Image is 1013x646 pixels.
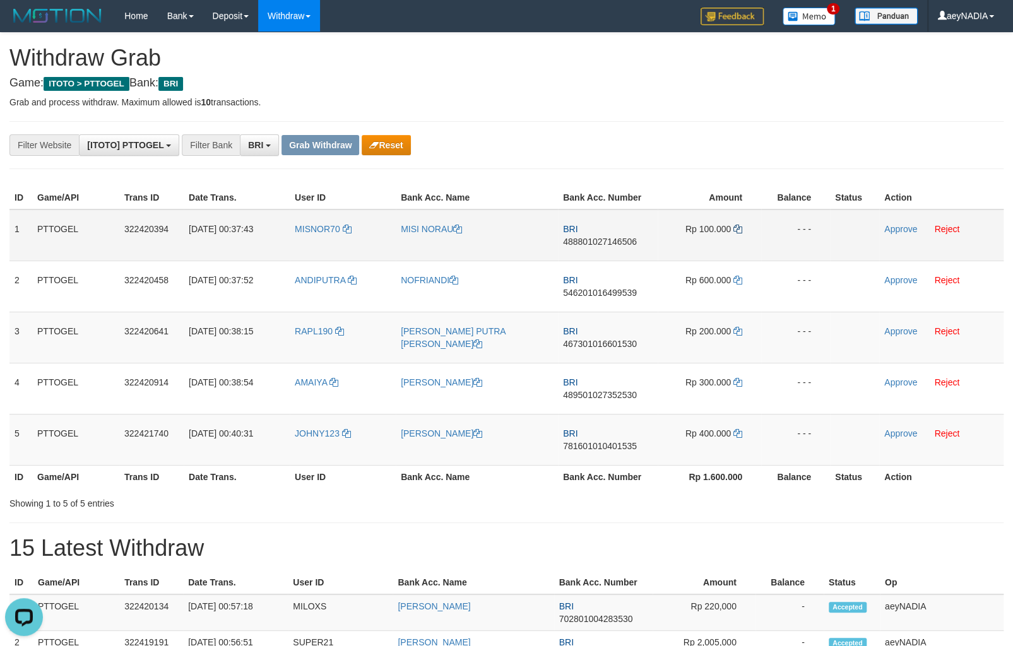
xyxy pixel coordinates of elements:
[653,594,755,631] td: Rp 220,000
[189,428,253,438] span: [DATE] 00:40:31
[934,224,959,234] a: Reject
[733,224,742,234] a: Copy 100000 to clipboard
[884,275,917,285] a: Approve
[295,377,327,387] span: AMAIYA
[124,377,169,387] span: 322420914
[295,326,333,336] span: RAPL190
[87,140,163,150] span: [ITOTO] PTTOGEL
[563,428,578,438] span: BRI
[884,326,917,336] a: Approve
[9,571,33,594] th: ID
[9,465,32,488] th: ID
[563,288,637,298] span: Copy 546201016499539 to clipboard
[288,571,393,594] th: User ID
[9,261,32,312] td: 2
[33,571,119,594] th: Game/API
[685,428,731,438] span: Rp 400.000
[934,428,959,438] a: Reject
[761,414,830,465] td: - - -
[880,594,1004,631] td: aeyNADIA
[733,428,742,438] a: Copy 400000 to clipboard
[295,224,351,234] a: MISNOR70
[401,377,482,387] a: [PERSON_NAME]
[559,601,574,611] span: BRI
[563,237,637,247] span: Copy 488801027146506 to clipboard
[79,134,179,156] button: [ITOTO] PTTOGEL
[9,363,32,414] td: 4
[288,594,393,631] td: MILOXS
[733,275,742,285] a: Copy 600000 to clipboard
[44,77,129,91] span: ITOTO > PTTOGEL
[9,312,32,363] td: 3
[755,571,824,594] th: Balance
[880,571,1004,594] th: Op
[184,186,290,209] th: Date Trans.
[761,209,830,261] td: - - -
[934,377,959,387] a: Reject
[201,97,211,107] strong: 10
[884,224,917,234] a: Approve
[183,594,288,631] td: [DATE] 00:57:18
[183,571,288,594] th: Date Trans.
[401,224,462,234] a: MISI NORAU
[189,326,253,336] span: [DATE] 00:38:15
[884,377,917,387] a: Approve
[563,275,578,285] span: BRI
[733,377,742,387] a: Copy 300000 to clipboard
[658,465,761,488] th: Rp 1.600.000
[295,275,357,285] a: ANDIPUTRA
[295,326,344,336] a: RAPL190
[295,377,338,387] a: AMAIYA
[761,312,830,363] td: - - -
[563,326,578,336] span: BRI
[563,390,637,400] span: Copy 489501027352530 to clipboard
[879,465,1004,488] th: Action
[658,186,761,209] th: Amount
[189,377,253,387] span: [DATE] 00:38:54
[830,186,879,209] th: Status
[295,428,340,438] span: JOHNY123
[761,465,830,488] th: Balance
[755,594,824,631] td: -
[396,465,558,488] th: Bank Acc. Name
[401,326,506,349] a: [PERSON_NAME] PUTRA [PERSON_NAME]
[124,428,169,438] span: 322421740
[685,377,731,387] span: Rp 300.000
[563,377,578,387] span: BRI
[9,77,1004,90] h4: Game: Bank:
[295,224,340,234] span: MISNOR70
[563,339,637,349] span: Copy 467301016601530 to clipboard
[563,224,578,234] span: BRI
[33,594,119,631] td: PTTOGEL
[563,441,637,451] span: Copy 781601010401535 to clipboard
[290,465,396,488] th: User ID
[119,594,183,631] td: 322420134
[32,414,119,465] td: PTTOGEL
[685,326,731,336] span: Rp 200.000
[124,275,169,285] span: 322420458
[653,571,755,594] th: Amount
[124,224,169,234] span: 322420394
[829,602,867,613] span: Accepted
[189,224,253,234] span: [DATE] 00:37:43
[240,134,279,156] button: BRI
[824,571,880,594] th: Status
[281,135,359,155] button: Grab Withdraw
[119,571,183,594] th: Trans ID
[9,134,79,156] div: Filter Website
[32,465,119,488] th: Game/API
[9,96,1004,109] p: Grab and process withdraw. Maximum allowed is transactions.
[554,571,653,594] th: Bank Acc. Number
[9,536,1004,561] h1: 15 Latest Withdraw
[32,186,119,209] th: Game/API
[398,601,470,611] a: [PERSON_NAME]
[158,77,183,91] span: BRI
[559,614,633,624] span: Copy 702801004283530 to clipboard
[685,275,731,285] span: Rp 600.000
[401,275,458,285] a: NOFRIANDI
[761,261,830,312] td: - - -
[32,363,119,414] td: PTTOGEL
[32,261,119,312] td: PTTOGEL
[558,186,658,209] th: Bank Acc. Number
[9,6,105,25] img: MOTION_logo.png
